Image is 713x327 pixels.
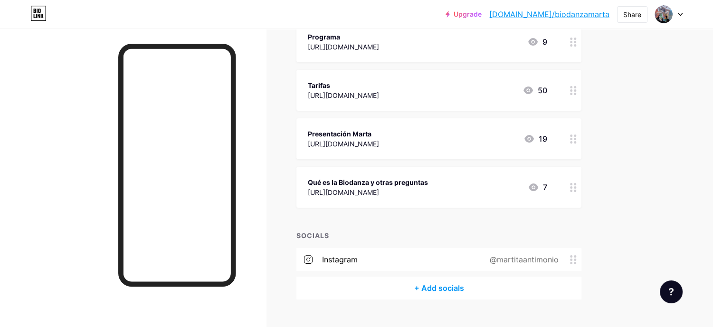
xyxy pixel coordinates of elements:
div: Tarifas [308,80,379,90]
div: [URL][DOMAIN_NAME] [308,90,379,100]
div: Programa [308,32,379,42]
div: Share [623,10,641,19]
div: 19 [523,133,547,144]
div: SOCIALS [296,231,581,240]
div: 50 [523,85,547,96]
div: instagram [322,254,358,265]
div: [URL][DOMAIN_NAME] [308,139,379,149]
div: + Add socials [296,277,581,299]
div: [URL][DOMAIN_NAME] [308,42,379,52]
img: biodanzamarta [655,5,673,23]
a: [DOMAIN_NAME]/biodanzamarta [489,9,609,20]
div: [URL][DOMAIN_NAME] [308,187,428,197]
div: Qué es la Biodanza y otras preguntas [308,177,428,187]
div: 7 [528,182,547,193]
div: Presentación Marta [308,129,379,139]
div: @martitaantimonio [475,254,570,265]
div: 9 [527,36,547,48]
a: Upgrade [446,10,482,18]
